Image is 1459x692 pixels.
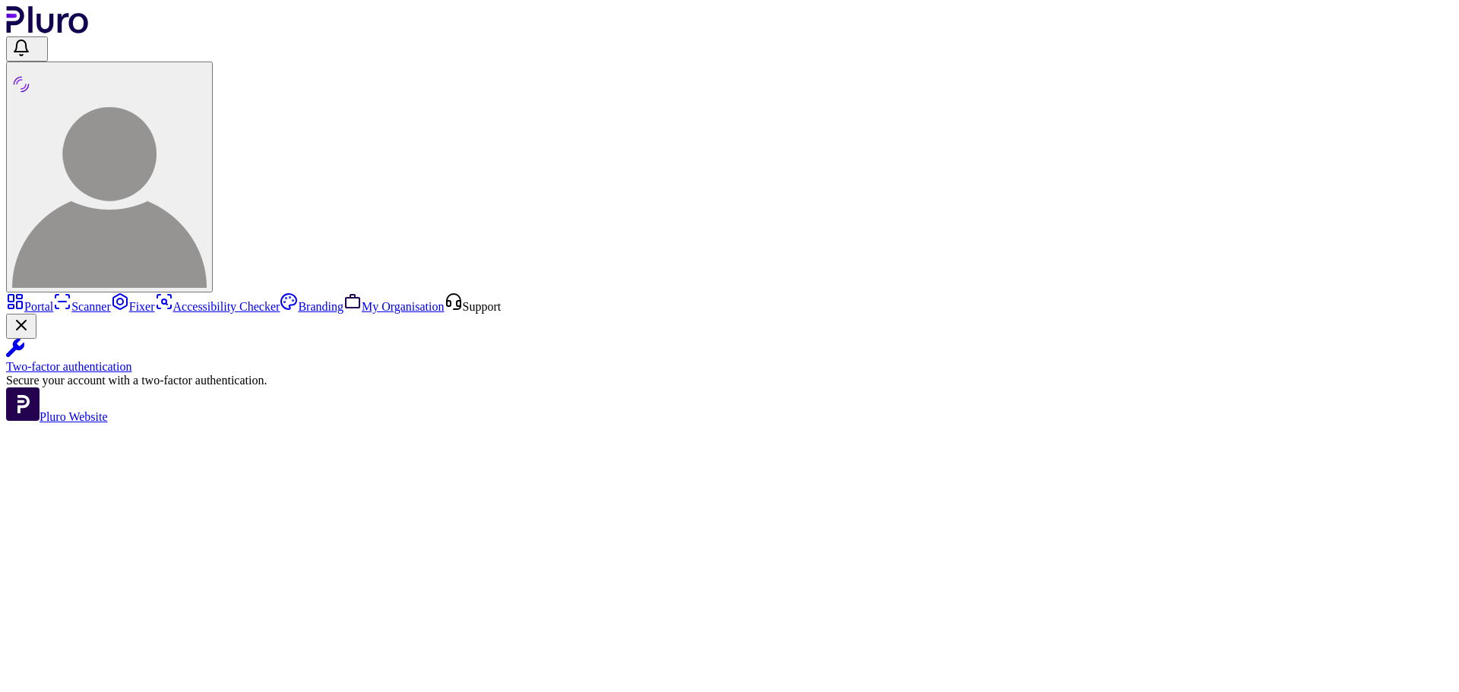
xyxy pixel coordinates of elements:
div: Secure your account with a two-factor authentication. [6,374,1453,387]
a: Two-factor authentication [6,339,1453,374]
a: Open Pluro Website [6,410,108,423]
a: Fixer [111,300,155,313]
aside: Sidebar menu [6,292,1453,424]
div: Two-factor authentication [6,360,1453,374]
a: Portal [6,300,53,313]
img: Toby Mason [12,93,207,288]
a: Branding [280,300,343,313]
a: My Organisation [343,300,445,313]
a: Logo [6,23,89,36]
a: Scanner [53,300,111,313]
a: Accessibility Checker [155,300,280,313]
button: Close Two-factor authentication notification [6,314,36,339]
a: Open Support screen [445,300,502,313]
button: Open notifications, you have 17 new notifications [6,36,48,62]
button: Toby Mason [6,62,213,292]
